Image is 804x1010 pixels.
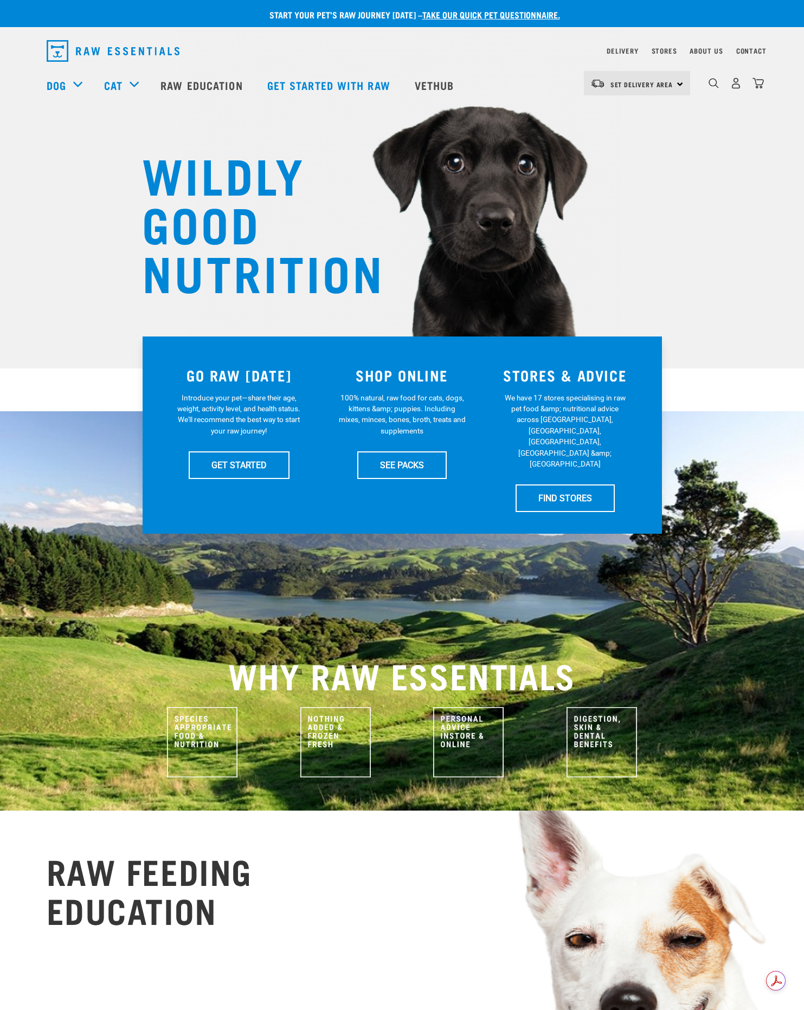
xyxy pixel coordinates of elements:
a: Delivery [607,49,638,53]
a: Dog [47,77,66,93]
img: home-icon@2x.png [752,77,764,89]
img: Raw Benefits [567,707,637,778]
p: We have 17 stores specialising in raw pet food &amp; nutritional advice across [GEOGRAPHIC_DATA],... [501,392,629,470]
img: van-moving.png [590,79,605,88]
h2: WHY RAW ESSENTIALS [47,655,758,694]
a: FIND STORES [516,484,615,512]
p: Introduce your pet—share their age, weight, activity level, and health status. We'll recommend th... [175,392,303,437]
h2: RAW FEEDING EDUCATION [47,851,253,929]
p: 100% natural, raw food for cats, dogs, kittens &amp; puppies. Including mixes, minces, bones, bro... [338,392,466,437]
h3: SHOP ONLINE [327,367,477,384]
a: Get started with Raw [256,63,404,107]
h1: WILDLY GOOD NUTRITION [142,149,359,295]
nav: dropdown navigation [38,36,767,66]
a: SEE PACKS [357,451,447,478]
a: Vethub [404,63,468,107]
img: Personal Advice [433,707,504,778]
a: About Us [690,49,723,53]
h3: STORES & ADVICE [490,367,640,384]
a: GET STARTED [189,451,290,478]
img: Nothing Added [300,707,371,778]
a: Contact [736,49,767,53]
a: take our quick pet questionnaire. [422,12,560,17]
img: Raw Essentials Logo [47,40,179,62]
img: home-icon-1@2x.png [709,78,719,88]
img: user.png [730,77,742,89]
h3: GO RAW [DATE] [164,367,314,384]
a: Stores [652,49,677,53]
span: Set Delivery Area [610,82,673,86]
a: Cat [104,77,123,93]
a: Raw Education [150,63,256,107]
img: Species Appropriate Nutrition [167,707,237,778]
